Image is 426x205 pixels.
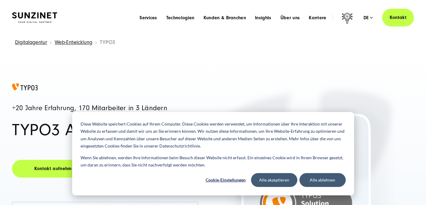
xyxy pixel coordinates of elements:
h1: TYPO3 Agentur [12,122,198,138]
a: Kunden & Branchen [204,15,246,21]
img: TYPO3 Agentur Logo farbig [12,83,38,91]
button: Alle akzeptieren [251,173,297,187]
button: Alle ablehnen [299,173,346,187]
a: Digitalagentur [15,39,47,45]
a: Web-Entwicklung [55,39,92,45]
a: Kontakt [382,9,414,26]
div: Cookie banner [72,112,354,195]
div: de [363,15,373,21]
img: SUNZINET Full Service Digital Agentur [12,12,57,23]
span: TYPO3 [100,39,115,45]
a: Services [139,15,157,21]
p: Diese Website speichert Cookies auf Ihrem Computer. Diese Cookies werden verwendet, um Informatio... [81,120,346,150]
a: Karriere [309,15,326,21]
a: Kontakt aufnehmen [12,160,99,178]
button: Cookie-Einstellungen [203,173,249,187]
a: Technologien [166,15,195,21]
a: Insights [255,15,271,21]
a: Über uns [280,15,300,21]
p: Wenn Sie ablehnen, werden Ihre Informationen beim Besuch dieser Website nicht erfasst. Ein einzel... [81,154,346,169]
h4: +20 Jahre Erfahrung, 170 Mitarbeiter in 3 Ländern [12,104,198,112]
